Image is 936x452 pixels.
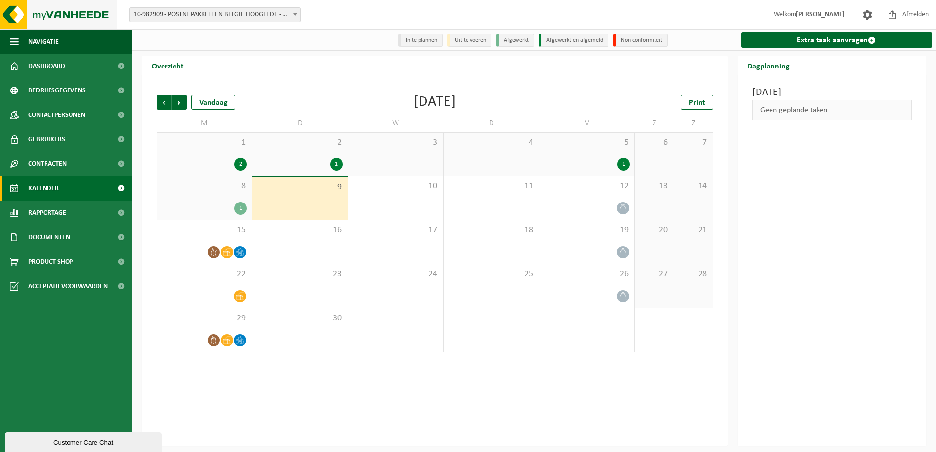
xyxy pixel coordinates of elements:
div: Vandaag [191,95,235,110]
span: 21 [679,225,708,236]
a: Extra taak aanvragen [741,32,933,48]
div: 1 [330,158,343,171]
div: Geen geplande taken [752,100,912,120]
td: Z [635,114,674,132]
span: 17 [353,225,438,236]
span: Vorige [157,95,171,110]
span: 14 [679,181,708,192]
div: 1 [617,158,630,171]
span: Acceptatievoorwaarden [28,274,108,298]
span: Product Shop [28,249,73,274]
span: Navigatie [28,29,59,54]
h3: [DATE] [752,85,912,100]
span: 11 [448,181,534,192]
li: Afgewerkt en afgemeld [539,34,608,47]
span: Gebruikers [28,127,65,152]
span: 10 [353,181,438,192]
div: 2 [234,158,247,171]
span: Contactpersonen [28,103,85,127]
span: 1 [162,137,247,148]
td: M [157,114,252,132]
span: 28 [679,269,708,280]
span: 27 [640,269,669,280]
li: In te plannen [398,34,443,47]
td: V [539,114,635,132]
td: Z [674,114,713,132]
td: D [252,114,348,132]
strong: [PERSON_NAME] [796,11,845,18]
span: Dashboard [28,54,65,78]
span: Bedrijfsgegevens [28,78,86,103]
span: 2 [257,137,342,148]
span: 26 [544,269,630,280]
span: 13 [640,181,669,192]
span: 7 [679,137,708,148]
span: 15 [162,225,247,236]
td: W [348,114,444,132]
span: Print [689,99,705,107]
a: Print [681,95,713,110]
span: 22 [162,269,247,280]
span: Documenten [28,225,70,249]
span: 9 [257,182,342,193]
span: Contracten [28,152,67,176]
span: 19 [544,225,630,236]
div: 1 [234,202,247,215]
div: [DATE] [414,95,456,110]
span: 30 [257,313,342,324]
span: Volgende [172,95,187,110]
span: 23 [257,269,342,280]
span: Kalender [28,176,59,201]
span: 20 [640,225,669,236]
li: Non-conformiteit [613,34,668,47]
span: Rapportage [28,201,66,225]
li: Uit te voeren [447,34,491,47]
span: 18 [448,225,534,236]
span: 16 [257,225,342,236]
span: 10-982909 - POSTNL PAKKETTEN BELGIE HOOGLEDE - HOOGLEDE [129,7,301,22]
td: D [444,114,539,132]
iframe: chat widget [5,430,164,452]
span: 12 [544,181,630,192]
span: 25 [448,269,534,280]
span: 3 [353,137,438,148]
span: 24 [353,269,438,280]
span: 29 [162,313,247,324]
span: 10-982909 - POSTNL PAKKETTEN BELGIE HOOGLEDE - HOOGLEDE [130,8,300,22]
li: Afgewerkt [496,34,534,47]
span: 6 [640,137,669,148]
h2: Overzicht [142,56,193,75]
span: 8 [162,181,247,192]
h2: Dagplanning [738,56,799,75]
span: 4 [448,137,534,148]
span: 5 [544,137,630,148]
